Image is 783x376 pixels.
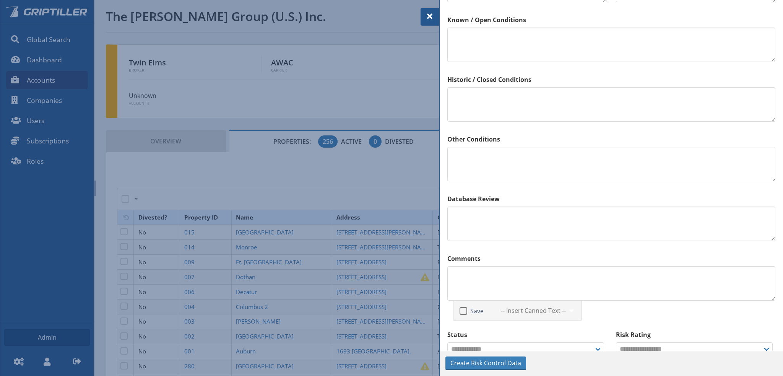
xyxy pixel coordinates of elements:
[447,75,775,84] label: Historic / Closed Conditions
[447,135,775,144] label: Other Conditions
[496,304,578,317] button: -- Insert Canned Text --
[447,330,607,339] label: Status
[445,356,526,370] button: Create Risk Control Data
[447,194,775,203] label: Database Review
[447,254,775,263] label: Comments
[467,307,484,315] span: Save
[501,306,566,315] span: -- Insert Canned Text --
[447,15,775,24] label: Known / Open Conditions
[450,358,521,368] span: Create Risk Control Data
[616,330,775,339] label: Risk Rating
